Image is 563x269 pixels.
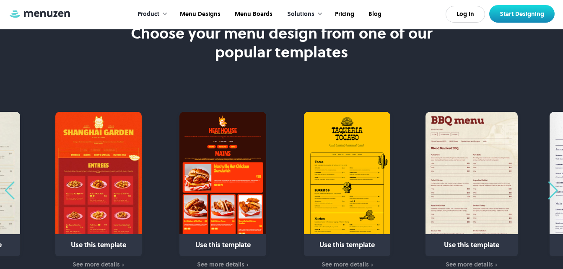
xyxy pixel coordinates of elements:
div: See more details [322,261,369,268]
a: Log In [446,6,485,23]
div: See more details [446,261,493,268]
div: Product [129,1,172,27]
h2: Choose your menu design from one of our popular templates [113,24,451,62]
div: Product [138,10,159,19]
a: Start Designing [489,5,555,23]
div: See more details [73,261,120,268]
div: Previous slide [4,181,16,200]
a: Use this template [55,112,142,256]
a: Use this template [304,112,390,256]
a: Pricing [327,1,361,27]
a: Use this template [179,112,266,256]
div: 4 / 31 [425,112,533,269]
div: Next slide [547,181,559,200]
div: 1 / 31 [52,112,160,269]
a: Menu Designs [172,1,227,27]
a: Menu Boards [227,1,279,27]
div: Solutions [287,10,314,19]
div: See more details [197,261,244,268]
div: 3 / 31 [301,112,409,269]
div: Solutions [279,1,327,27]
a: Use this template [425,112,518,256]
div: 2 / 31 [177,112,285,269]
a: Blog [361,1,388,27]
